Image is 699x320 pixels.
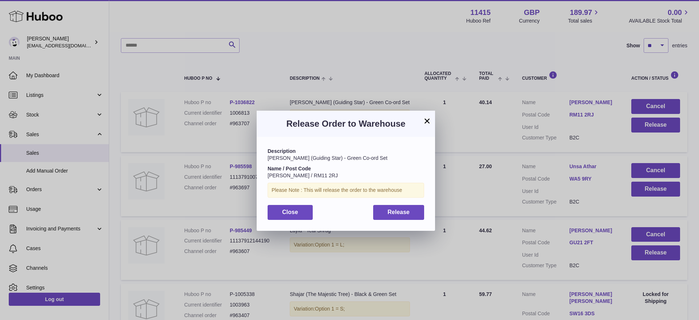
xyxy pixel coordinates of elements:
button: Release [373,205,424,220]
button: Close [268,205,313,220]
strong: Description [268,148,296,154]
span: [PERSON_NAME] / RM11 2RJ [268,173,338,178]
div: Please Note : This will release the order to the warehouse [268,183,424,198]
span: [PERSON_NAME] (Guiding Star) - Green Co-ord Set [268,155,387,161]
span: Release [388,209,410,215]
strong: Name / Post Code [268,166,311,171]
h3: Release Order to Warehouse [268,118,424,130]
span: Close [282,209,298,215]
button: × [423,116,431,125]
